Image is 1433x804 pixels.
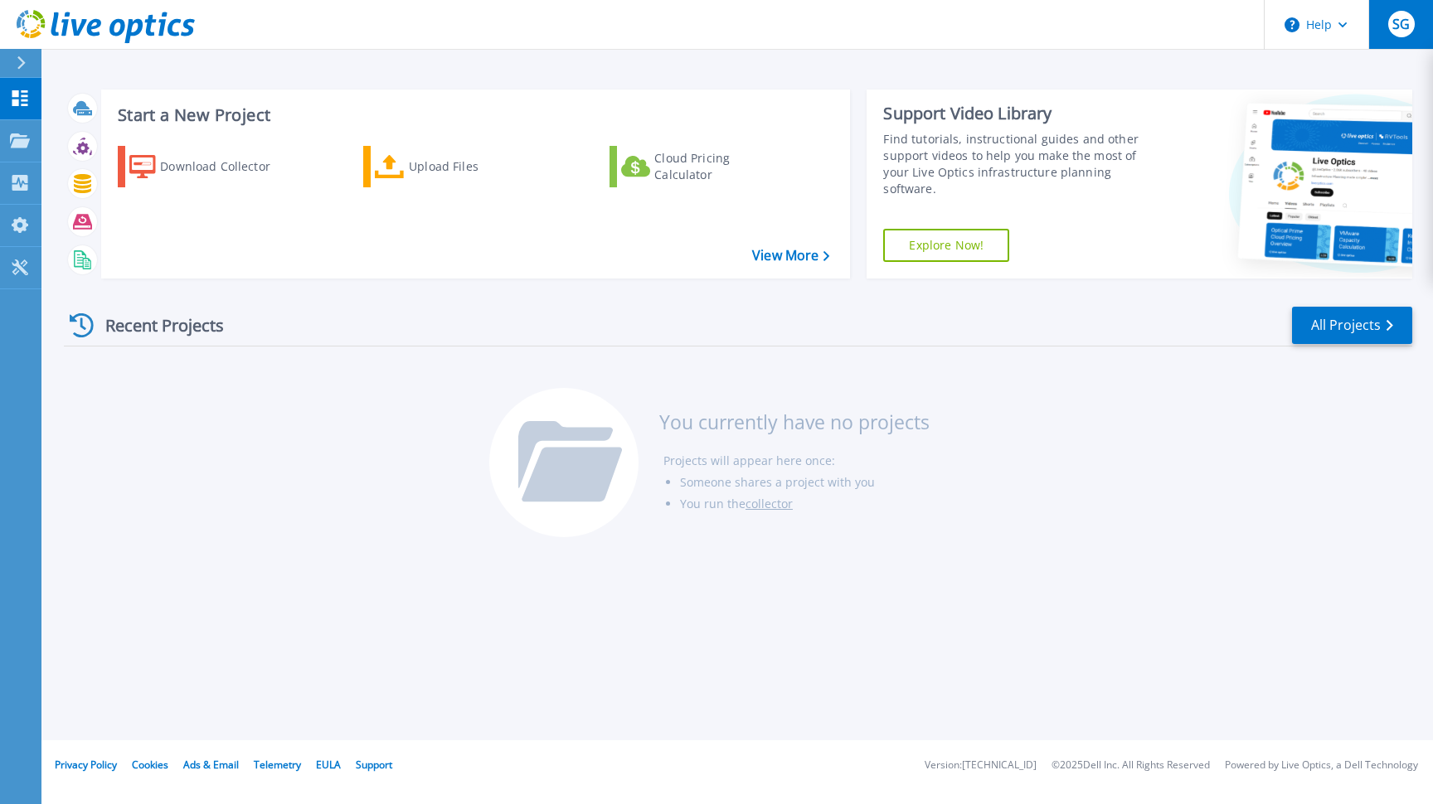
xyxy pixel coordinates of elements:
a: EULA [316,758,341,772]
li: © 2025 Dell Inc. All Rights Reserved [1052,760,1210,771]
a: View More [752,248,829,264]
a: Telemetry [254,758,301,772]
span: SG [1392,17,1410,31]
a: Ads & Email [183,758,239,772]
li: Powered by Live Optics, a Dell Technology [1225,760,1418,771]
div: Cloud Pricing Calculator [654,150,787,183]
li: Someone shares a project with you [680,472,930,493]
h3: You currently have no projects [659,413,930,431]
a: Cookies [132,758,168,772]
a: Support [356,758,392,772]
li: Version: [TECHNICAL_ID] [925,760,1037,771]
a: collector [746,496,793,511]
li: Projects will appear here once: [663,450,930,472]
a: Privacy Policy [55,758,117,772]
div: Find tutorials, instructional guides and other support videos to help you make the most of your L... [883,131,1159,197]
a: Upload Files [363,146,548,187]
div: Recent Projects [64,305,246,346]
div: Support Video Library [883,103,1159,124]
a: Explore Now! [883,229,1009,262]
div: Download Collector [160,150,293,183]
div: Upload Files [409,150,542,183]
a: Cloud Pricing Calculator [610,146,794,187]
a: All Projects [1292,307,1412,344]
a: Download Collector [118,146,303,187]
li: You run the [680,493,930,515]
h3: Start a New Project [118,106,829,124]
